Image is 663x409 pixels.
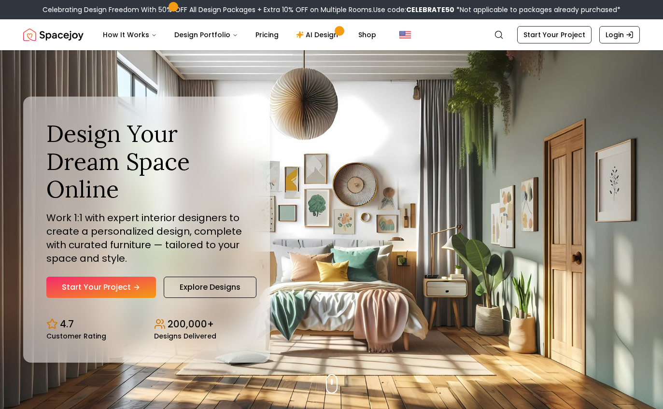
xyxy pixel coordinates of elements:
[23,25,84,44] img: Spacejoy Logo
[42,5,621,14] div: Celebrating Design Freedom With 50% OFF All Design Packages + Extra 10% OFF on Multiple Rooms.
[23,19,640,50] nav: Global
[454,5,621,14] span: *Not applicable to packages already purchased*
[399,29,411,41] img: United States
[406,5,454,14] b: CELEBRATE50
[373,5,454,14] span: Use code:
[46,277,156,298] a: Start Your Project
[46,211,247,265] p: Work 1:1 with expert interior designers to create a personalized design, complete with curated fu...
[60,317,74,331] p: 4.7
[95,25,384,44] nav: Main
[164,277,256,298] a: Explore Designs
[248,25,286,44] a: Pricing
[167,25,246,44] button: Design Portfolio
[154,333,216,339] small: Designs Delivered
[517,26,592,43] a: Start Your Project
[46,333,106,339] small: Customer Rating
[288,25,349,44] a: AI Design
[351,25,384,44] a: Shop
[95,25,165,44] button: How It Works
[46,310,247,339] div: Design stats
[23,25,84,44] a: Spacejoy
[599,26,640,43] a: Login
[46,120,247,203] h1: Design Your Dream Space Online
[168,317,214,331] p: 200,000+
